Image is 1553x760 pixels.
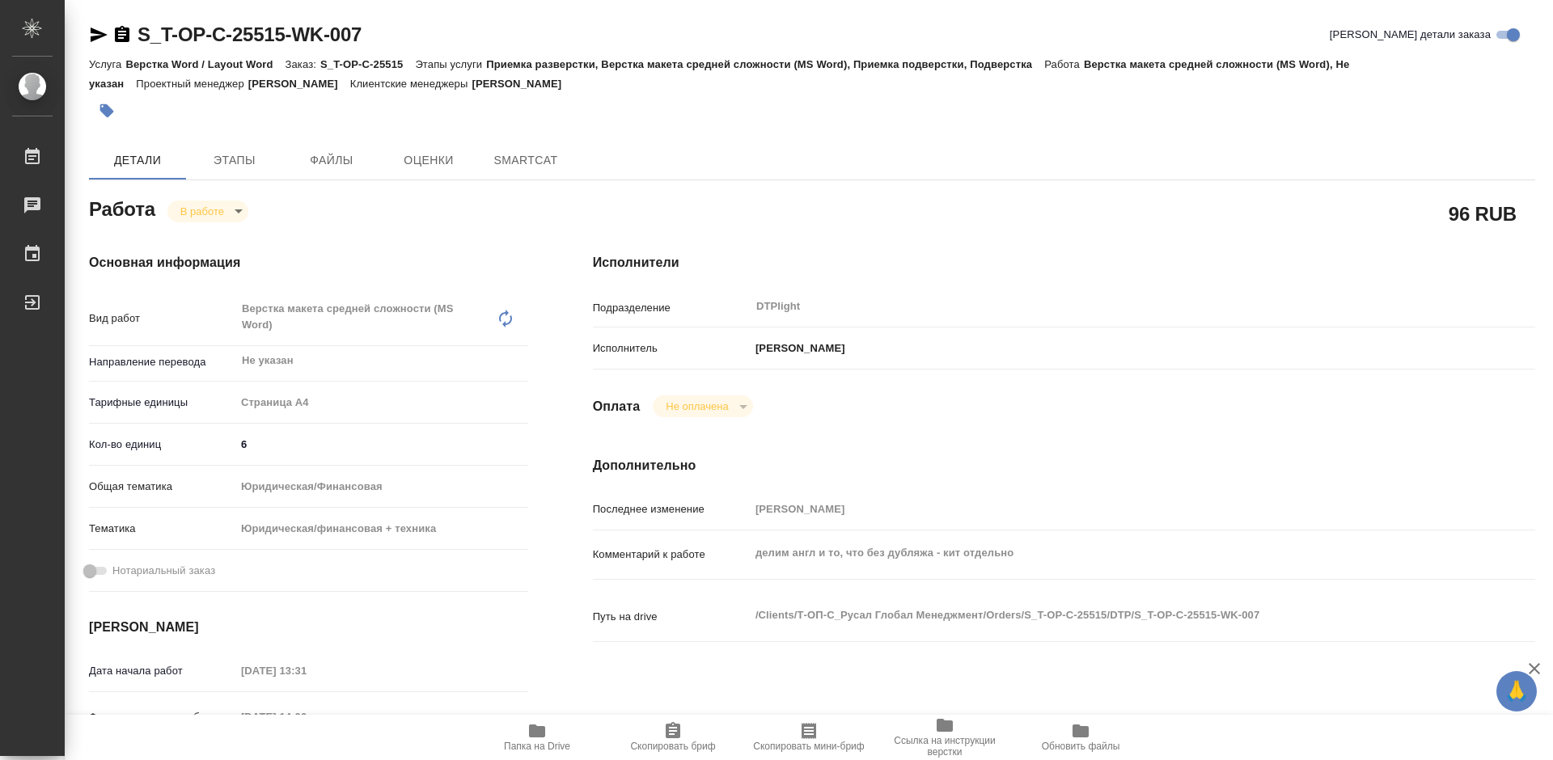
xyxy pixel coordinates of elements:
[1496,671,1537,711] button: 🙏
[415,58,486,70] p: Этапы услуги
[593,547,750,563] p: Комментарий к работе
[486,58,1044,70] p: Приемка разверстки, Верстка макета средней сложности (MS Word), Приемка подверстки, Подверстка
[1044,58,1084,70] p: Работа
[89,93,125,129] button: Добавить тэг
[293,150,370,171] span: Файлы
[235,705,377,728] input: Пустое поле
[753,741,864,752] span: Скопировать мини-бриф
[89,354,235,370] p: Направление перевода
[750,602,1457,629] textarea: /Clients/Т-ОП-С_Русал Глобал Менеджмент/Orders/S_T-OP-C-25515/DTP/S_T-OP-C-25515-WK-007
[750,340,845,357] p: [PERSON_NAME]
[89,479,235,495] p: Общая тематика
[605,715,741,760] button: Скопировать бриф
[89,253,528,272] h4: Основная информация
[112,25,132,44] button: Скопировать ссылку
[138,23,362,45] a: S_T-OP-C-25515-WK-007
[136,78,248,90] p: Проектный менеджер
[89,437,235,453] p: Кол-во единиц
[472,78,573,90] p: [PERSON_NAME]
[593,609,750,625] p: Путь на drive
[112,563,215,579] span: Нотариальный заказ
[89,521,235,537] p: Тематика
[887,735,1003,758] span: Ссылка на инструкции верстки
[196,150,273,171] span: Этапы
[89,709,235,725] p: Факт. дата начала работ
[248,78,350,90] p: [PERSON_NAME]
[390,150,468,171] span: Оценки
[593,253,1535,272] h4: Исполнители
[89,58,125,70] p: Услуга
[750,539,1457,567] textarea: делим англ и то, что без дубляжа - кит отдельно
[1013,715,1149,760] button: Обновить файлы
[1042,741,1120,752] span: Обновить файлы
[235,515,528,543] div: Юридическая/финансовая + техника
[176,205,229,218] button: В работе
[235,433,528,456] input: ✎ Введи что-нибудь
[89,663,235,679] p: Дата начала работ
[1330,27,1491,43] span: [PERSON_NAME] детали заказа
[89,310,235,327] p: Вид работ
[504,741,570,752] span: Папка на Drive
[235,389,528,416] div: Страница А4
[1449,200,1517,227] h2: 96 RUB
[235,659,377,682] input: Пустое поле
[320,58,415,70] p: S_T-OP-C-25515
[593,340,750,357] p: Исполнитель
[593,397,641,416] h4: Оплата
[89,193,155,222] h2: Работа
[877,715,1013,760] button: Ссылка на инструкции верстки
[630,741,715,752] span: Скопировать бриф
[1503,674,1530,708] span: 🙏
[125,58,285,70] p: Верстка Word / Layout Word
[741,715,877,760] button: Скопировать мини-бриф
[235,473,528,500] div: Юридическая/Финансовая
[593,456,1535,475] h4: Дополнительно
[593,501,750,517] p: Последнее изменение
[350,78,472,90] p: Клиентские менеджеры
[99,150,176,171] span: Детали
[469,715,605,760] button: Папка на Drive
[653,395,752,417] div: В работе
[89,25,108,44] button: Скопировать ссылку для ЯМессенджера
[89,618,528,637] h4: [PERSON_NAME]
[750,497,1457,521] input: Пустое поле
[593,300,750,316] p: Подразделение
[89,395,235,411] p: Тарифные единицы
[487,150,565,171] span: SmartCat
[167,201,248,222] div: В работе
[286,58,320,70] p: Заказ:
[661,399,733,413] button: Не оплачена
